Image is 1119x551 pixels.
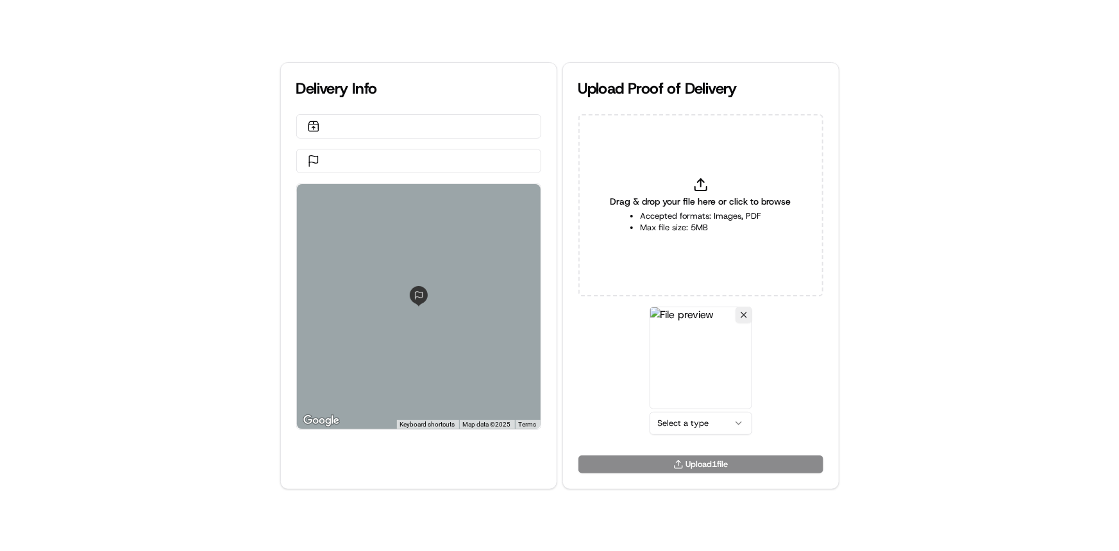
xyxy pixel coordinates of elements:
li: Max file size: 5MB [640,222,761,233]
div: 0 [297,184,541,429]
a: Open this area in Google Maps (opens a new window) [300,412,342,429]
a: Terms [519,421,537,428]
li: Accepted formats: Images, PDF [640,210,761,222]
img: Google [300,412,342,429]
button: Keyboard shortcuts [400,420,455,429]
span: Map data ©2025 [463,421,511,428]
span: Drag & drop your file here or click to browse [610,195,791,208]
div: Upload Proof of Delivery [578,78,823,99]
img: File preview [650,307,752,409]
div: Delivery Info [296,78,541,99]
